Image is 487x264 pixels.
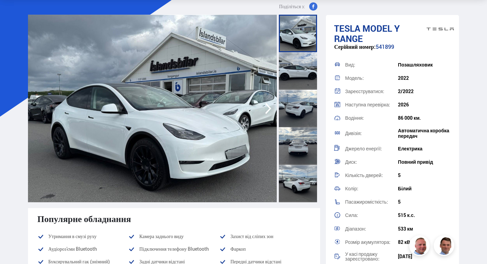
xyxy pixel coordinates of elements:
[345,131,398,136] div: Дивізія:
[345,252,398,261] div: У касі продажу зареєстровано:
[398,127,449,139] font: Автоматична коробка передач
[345,226,398,231] div: Діапазон:
[28,15,277,202] img: 3563894.jpeg
[345,102,398,107] div: Наступна перевірка:
[398,101,409,108] font: 2026
[230,246,246,252] font: Фаркоп
[345,146,398,151] div: Джерело енергії:
[398,172,401,178] font: 5
[334,22,400,45] span: Model Y RANGE
[345,213,398,218] div: Сила:
[345,173,398,178] div: Кількість дверей:
[398,159,433,165] font: Повний привід
[398,115,421,121] font: 86 000 км.
[398,88,414,94] font: 2/2022
[345,62,398,67] div: Вид:
[435,236,455,257] img: FbJEzSuNWCJXmdc-.webp
[345,160,398,164] div: Диск:
[5,3,26,23] button: Відкрийте інтерфейс чату LiveChat
[398,75,409,81] font: 2022
[398,185,412,192] font: Білий
[345,116,398,120] div: Водіння:
[48,233,97,239] font: Утримання в смузі руху
[398,225,413,232] font: 533 км
[345,186,398,191] div: Колір:
[345,200,398,204] div: Пасажиромісткість:
[427,18,454,40] img: Логотип бренду
[398,253,412,260] font: [DATE]
[230,233,273,239] font: Захист від сліпих зон
[345,240,398,245] div: Розмір акумулятора:
[139,246,209,252] font: Підключення телефону Bluetooth
[398,145,422,152] font: Електрика
[345,89,398,94] div: Зареєструватися:
[48,246,97,252] font: Аудіороз'єми Bluetooth
[398,61,433,68] font: Позашляховик
[276,2,320,11] button: Поділіться з:
[398,199,401,205] font: 5
[334,44,451,57] div: 541899
[398,212,415,218] font: 515 к.с.
[345,76,398,80] div: Модель:
[410,236,431,257] img: siFngHWaQ9KaOqBr.png
[334,43,376,50] span: Серійний номер:
[139,233,184,239] font: Камера заднього виду
[334,22,360,34] span: Tesla
[279,2,305,11] span: Поділіться з:
[38,214,311,224] div: Популярне обладнання
[398,239,422,245] font: 82 кВт·год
